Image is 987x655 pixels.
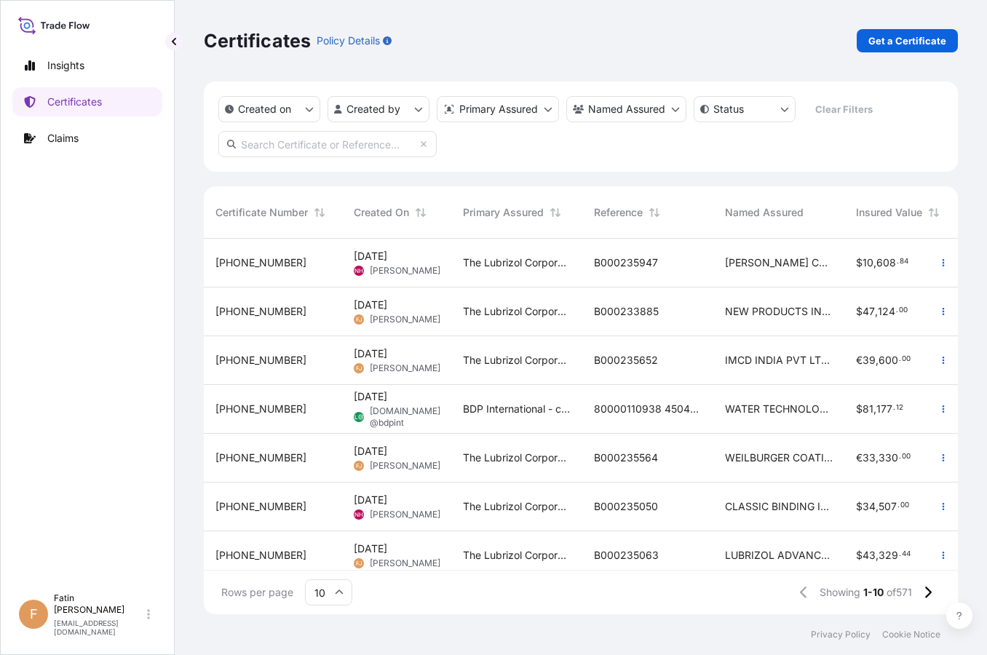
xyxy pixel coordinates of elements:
button: cargoOwner Filter options [566,96,686,122]
span: WEILBURGER COATINGS ([GEOGRAPHIC_DATA]) PVT LTD [725,450,833,465]
span: BDP International - c/o The Lubrizol Corporation [463,402,571,416]
input: Search Certificate or Reference... [218,131,437,157]
span: [PERSON_NAME] [370,460,440,472]
span: . [899,357,901,362]
span: [PERSON_NAME] [370,362,440,374]
p: Insights [47,58,84,73]
span: 329 [879,550,898,560]
span: Rows per page [221,585,293,600]
span: [DOMAIN_NAME] @bdpint [370,405,440,429]
span: 10 [863,258,873,268]
span: F [30,607,38,622]
button: Sort [547,204,564,221]
span: , [876,453,879,463]
span: $ [856,550,863,560]
p: [EMAIL_ADDRESS][DOMAIN_NAME] [54,619,144,636]
span: , [876,501,879,512]
span: [PERSON_NAME] [370,314,440,325]
span: [PERSON_NAME] [370,509,440,520]
span: [DATE] [354,346,387,361]
span: [PHONE_NUMBER] [215,402,306,416]
span: 43 [863,550,876,560]
span: 1-10 [863,585,884,600]
span: LUBRIZOL ADVANCED MATERIALS INDIA PRIVATE LIMITED [725,548,833,563]
span: Insured Value [856,205,922,220]
a: Cookie Notice [882,629,940,640]
p: Get a Certificate [868,33,946,48]
span: 47 [863,306,875,317]
span: The Lubrizol Corporation. [463,353,571,368]
span: 00 [899,308,908,313]
a: Get a Certificate [857,29,958,52]
span: . [896,308,898,313]
a: Insights [12,51,162,80]
span: , [873,258,876,268]
p: Clear Filters [815,102,873,116]
span: [DATE] [354,298,387,312]
span: The Lubrizol Corporation. [463,450,571,465]
span: 600 [879,355,898,365]
button: Sort [311,204,328,221]
button: certificateStatus Filter options [694,96,796,122]
span: [PHONE_NUMBER] [215,450,306,465]
span: 39 [863,355,876,365]
span: $ [856,404,863,414]
span: 00 [900,503,909,508]
span: 124 [878,306,895,317]
span: Named Assured [725,205,804,220]
p: Status [713,102,744,116]
p: Primary Assured [459,102,538,116]
span: . [897,259,899,264]
span: . [893,405,895,410]
span: The Lubrizol Corporation. [463,499,571,514]
span: 33 [863,453,876,463]
span: [DATE] [354,389,387,404]
span: B000235652 [594,353,658,368]
button: createdOn Filter options [218,96,320,122]
span: Created On [354,205,409,220]
button: Sort [412,204,429,221]
span: [PERSON_NAME] [370,265,440,277]
span: FJ [356,361,362,376]
p: Certificates [47,95,102,109]
span: WATER TECHNOLOGIES AND SOLUTIONS [725,402,833,416]
p: Created on [238,102,291,116]
p: Named Assured [588,102,665,116]
span: [PERSON_NAME] [370,557,440,569]
span: The Lubrizol Corporation. [463,255,571,270]
span: [DATE] [354,249,387,263]
span: Primary Assured [463,205,544,220]
span: $ [856,306,863,317]
span: 507 [879,501,897,512]
span: [DATE] [354,493,387,507]
span: [PHONE_NUMBER] [215,353,306,368]
span: , [876,550,879,560]
span: [DATE] [354,444,387,458]
span: L@ [354,410,364,424]
span: 84 [900,259,908,264]
button: Sort [646,204,663,221]
span: Certificate Number [215,205,308,220]
p: Created by [346,102,400,116]
button: distributor Filter options [437,96,559,122]
p: Policy Details [317,33,380,48]
span: Showing [820,585,860,600]
span: . [899,552,901,557]
span: FJ [356,458,362,473]
span: , [873,404,876,414]
p: Claims [47,131,79,146]
span: . [899,454,901,459]
span: 608 [876,258,896,268]
span: $ [856,501,863,512]
span: NEW PRODUCTS INDUSTRIES CO LTD [725,304,833,319]
button: createdBy Filter options [328,96,429,122]
span: , [875,306,878,317]
span: , [876,355,879,365]
span: [PHONE_NUMBER] [215,304,306,319]
span: The Lubrizol Corporation. [463,304,571,319]
button: Sort [925,204,943,221]
p: Certificates [204,29,311,52]
span: [PERSON_NAME] COLOR PVT LTD [725,255,833,270]
span: CLASSIC BINDING INDUSTRIES [725,499,833,514]
span: 00 [902,357,911,362]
